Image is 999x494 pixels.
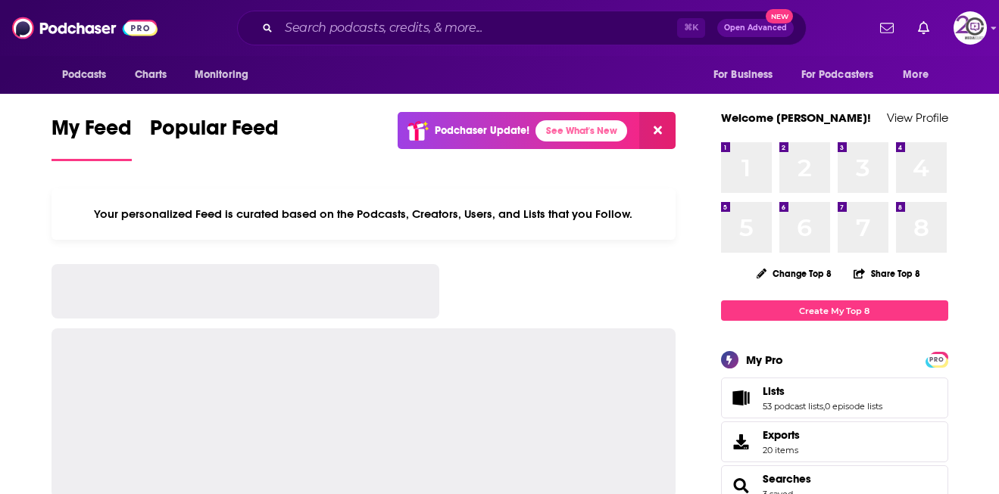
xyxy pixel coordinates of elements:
a: PRO [928,353,946,365]
a: Exports [721,421,948,462]
a: Lists [726,387,757,409]
a: 0 episode lists [825,401,882,412]
button: Share Top 8 [853,259,921,288]
div: Your personalized Feed is curated based on the Podcasts, Creators, Users, and Lists that you Follow. [52,188,676,240]
span: Lists [721,377,948,418]
span: For Business [713,64,773,85]
span: Popular Feed [150,115,279,150]
a: View Profile [887,110,948,125]
span: New [766,9,793,23]
button: open menu [703,61,792,89]
span: Logged in as kvolz [954,11,987,45]
span: Exports [726,431,757,452]
span: ⌘ K [677,18,705,38]
img: User Profile [954,11,987,45]
button: open menu [892,61,947,89]
div: Search podcasts, credits, & more... [237,11,807,45]
span: Monitoring [195,64,248,85]
img: Podchaser - Follow, Share and Rate Podcasts [12,14,158,42]
span: Podcasts [62,64,107,85]
span: PRO [928,354,946,365]
span: Open Advanced [724,24,787,32]
button: Show profile menu [954,11,987,45]
p: Podchaser Update! [435,124,529,137]
span: For Podcasters [801,64,874,85]
a: Show notifications dropdown [912,15,935,41]
span: 20 items [763,445,800,455]
span: Charts [135,64,167,85]
input: Search podcasts, credits, & more... [279,16,677,40]
span: Exports [763,428,800,442]
a: Show notifications dropdown [874,15,900,41]
button: Change Top 8 [748,264,841,283]
a: Popular Feed [150,115,279,161]
div: My Pro [746,353,783,367]
a: Welcome [PERSON_NAME]! [721,110,871,125]
a: Charts [125,61,176,89]
button: open menu [52,61,126,89]
a: Lists [763,384,882,398]
span: My Feed [52,115,132,150]
a: Searches [763,472,811,486]
button: open menu [184,61,268,89]
button: open menu [791,61,896,89]
span: More [903,64,929,85]
a: 53 podcast lists [763,401,823,412]
button: Open AdvancedNew [717,19,794,37]
span: Lists [763,384,785,398]
span: , [823,401,825,412]
a: My Feed [52,115,132,161]
a: See What's New [535,120,627,141]
a: Create My Top 8 [721,300,948,321]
